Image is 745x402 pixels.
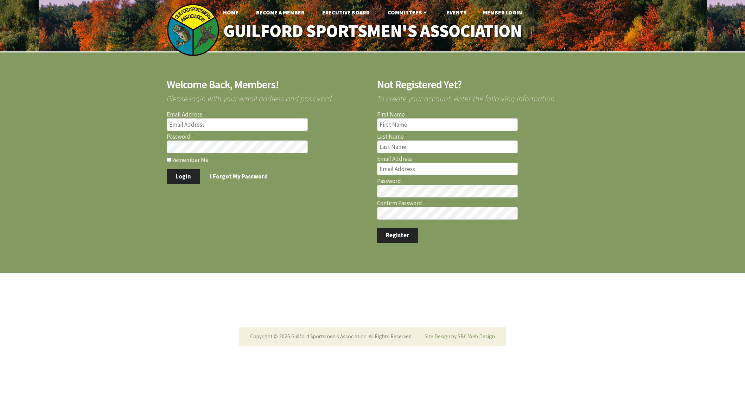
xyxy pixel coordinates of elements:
[377,140,518,153] input: Last Name
[377,200,579,206] label: Confirm Password
[377,163,518,175] input: Email Address
[167,4,219,56] img: logo_sm.png
[167,134,368,140] label: Password
[425,333,495,340] a: Site Design by SBC Web Design
[377,118,518,131] input: First Name
[441,5,472,19] a: Events
[377,79,579,90] h2: Not Registered Yet?
[250,333,418,340] li: Copyright © 2025 Guilford Sportsmen's Association. All Rights Reserved.
[167,112,368,118] label: Email Address
[167,90,368,102] span: Please login with your email address and password.
[377,228,418,243] button: Register
[167,157,171,162] input: Remember Me
[477,5,528,19] a: Member Login
[382,5,434,19] a: Committees
[377,178,579,184] label: Password
[377,134,579,140] label: Last Name
[167,169,200,184] button: Login
[250,5,310,19] a: Become A Member
[377,156,579,162] label: Email Address
[377,112,579,118] label: First Name
[167,118,308,131] input: Email Address
[201,169,277,184] a: I Forgot My Password
[167,156,368,163] label: Remember Me
[167,79,368,90] h2: Welcome Back, Members!
[217,5,244,19] a: Home
[317,5,375,19] a: Executive Board
[377,90,579,102] span: To create your account, enter the following information.
[209,16,537,46] a: Guilford Sportsmen's Association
